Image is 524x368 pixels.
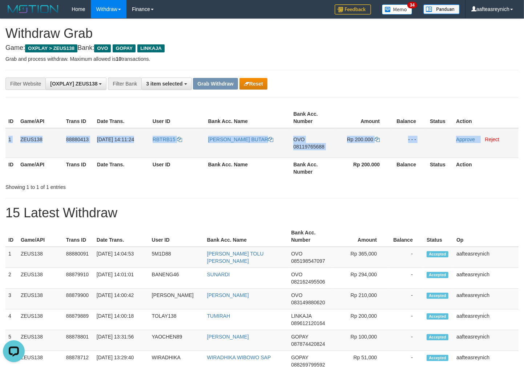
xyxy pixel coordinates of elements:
th: Status [427,158,453,178]
td: 3 [5,289,18,309]
td: aafteasreynich [454,268,519,289]
th: Op [454,226,519,247]
span: Accepted [427,272,448,278]
th: Bank Acc. Number [290,107,336,128]
img: Feedback.jpg [335,4,371,15]
span: OVO [94,44,111,52]
th: Action [453,107,519,128]
th: Game/API [18,226,63,247]
button: Grab Withdraw [193,78,238,90]
strong: 10 [116,56,121,62]
span: OXPLAY > ZEUS138 [25,44,77,52]
span: [DATE] 14:11:24 [97,136,134,142]
span: GOPAY [291,355,308,360]
button: Reset [239,78,267,90]
td: aafteasreynich [454,247,519,268]
td: ZEUS138 [18,330,63,351]
td: 1 [5,128,17,158]
span: Accepted [427,334,448,340]
th: Balance [391,107,427,128]
td: - [388,289,424,309]
th: Balance [388,226,424,247]
span: 88880413 [66,136,89,142]
span: Copy 083149880620 to clipboard [291,300,325,305]
th: ID [5,158,17,178]
a: [PERSON_NAME] TOLU [PERSON_NAME] [207,251,264,264]
span: Rp 200.000 [347,136,373,142]
td: ZEUS138 [18,309,63,330]
td: 2 [5,268,18,289]
a: Copy 200000 to clipboard [375,136,380,142]
th: Status [427,107,453,128]
span: Copy 085198547097 to clipboard [291,258,325,264]
span: OVO [291,272,302,277]
th: Amount [334,226,388,247]
th: Game/API [17,158,63,178]
span: 3 item selected [146,81,182,87]
h1: 15 Latest Withdraw [5,206,519,220]
td: [DATE] 14:01:01 [94,268,149,289]
span: Copy 088269799592 to clipboard [291,362,325,368]
td: [DATE] 13:31:56 [94,330,149,351]
td: ZEUS138 [18,268,63,289]
span: Accepted [427,313,448,320]
th: Date Trans. [94,158,150,178]
span: 34 [407,2,417,8]
a: [PERSON_NAME] [207,334,249,340]
span: LINKAJA [291,313,311,319]
th: Bank Acc. Name [205,158,291,178]
th: Bank Acc. Number [290,158,336,178]
td: [PERSON_NAME] [149,289,204,309]
th: Amount [336,107,391,128]
span: OVO [293,136,305,142]
th: Rp 200.000 [336,158,391,178]
td: [DATE] 14:04:53 [94,247,149,268]
button: [OXPLAY] ZEUS138 [45,78,106,90]
td: [DATE] 14:00:42 [94,289,149,309]
th: Bank Acc. Number [288,226,334,247]
span: Copy 087874420824 to clipboard [291,341,325,347]
th: Bank Acc. Name [204,226,289,247]
td: - - - [391,128,427,158]
th: User ID [149,226,204,247]
td: Rp 294,000 [334,268,388,289]
td: ZEUS138 [17,128,63,158]
img: Button%20Memo.svg [382,4,412,15]
img: MOTION_logo.png [5,4,61,15]
a: TUMIRAH [207,313,230,319]
th: Bank Acc. Name [205,107,291,128]
td: - [388,330,424,351]
td: 88880091 [63,247,94,268]
td: 1 [5,247,18,268]
th: Trans ID [63,107,94,128]
td: Rp 200,000 [334,309,388,330]
h1: Withdraw Grab [5,26,519,41]
td: aafteasreynich [454,309,519,330]
th: Balance [391,158,427,178]
th: ID [5,107,17,128]
td: ZEUS138 [18,247,63,268]
span: Copy 089612120164 to clipboard [291,320,325,326]
th: Date Trans. [94,107,150,128]
span: Copy 08119765688 to clipboard [293,144,325,150]
th: Date Trans. [94,226,149,247]
span: Copy 082162495506 to clipboard [291,279,325,285]
td: ZEUS138 [18,289,63,309]
th: Action [453,158,519,178]
p: Grab and process withdraw. Maximum allowed is transactions. [5,55,519,63]
th: User ID [150,107,205,128]
h4: Game: Bank: [5,44,519,52]
span: GOPAY [113,44,136,52]
td: 88879889 [63,309,94,330]
td: - [388,247,424,268]
td: [DATE] 14:00:18 [94,309,149,330]
button: Open LiveChat chat widget [3,3,25,25]
div: Filter Website [5,78,45,90]
td: aafteasreynich [454,289,519,309]
span: Accepted [427,355,448,361]
div: Filter Bank [108,78,141,90]
span: GOPAY [291,334,308,340]
td: Rp 365,000 [334,247,388,268]
td: Rp 100,000 [334,330,388,351]
a: SUNARDI [207,272,230,277]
